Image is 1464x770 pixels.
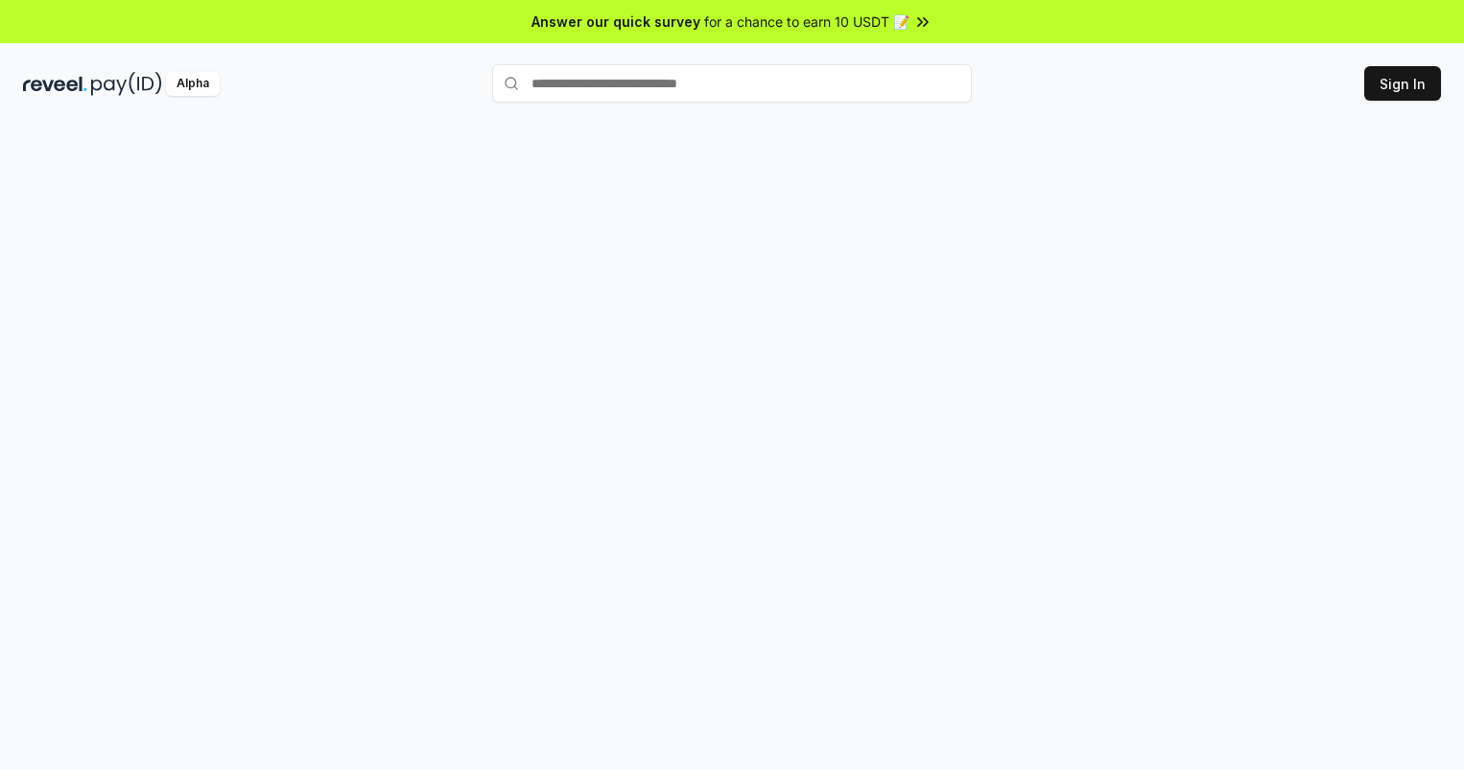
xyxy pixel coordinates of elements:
img: reveel_dark [23,72,87,96]
div: Alpha [166,72,220,96]
span: Answer our quick survey [531,12,700,32]
span: for a chance to earn 10 USDT 📝 [704,12,909,32]
button: Sign In [1364,66,1441,101]
img: pay_id [91,72,162,96]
